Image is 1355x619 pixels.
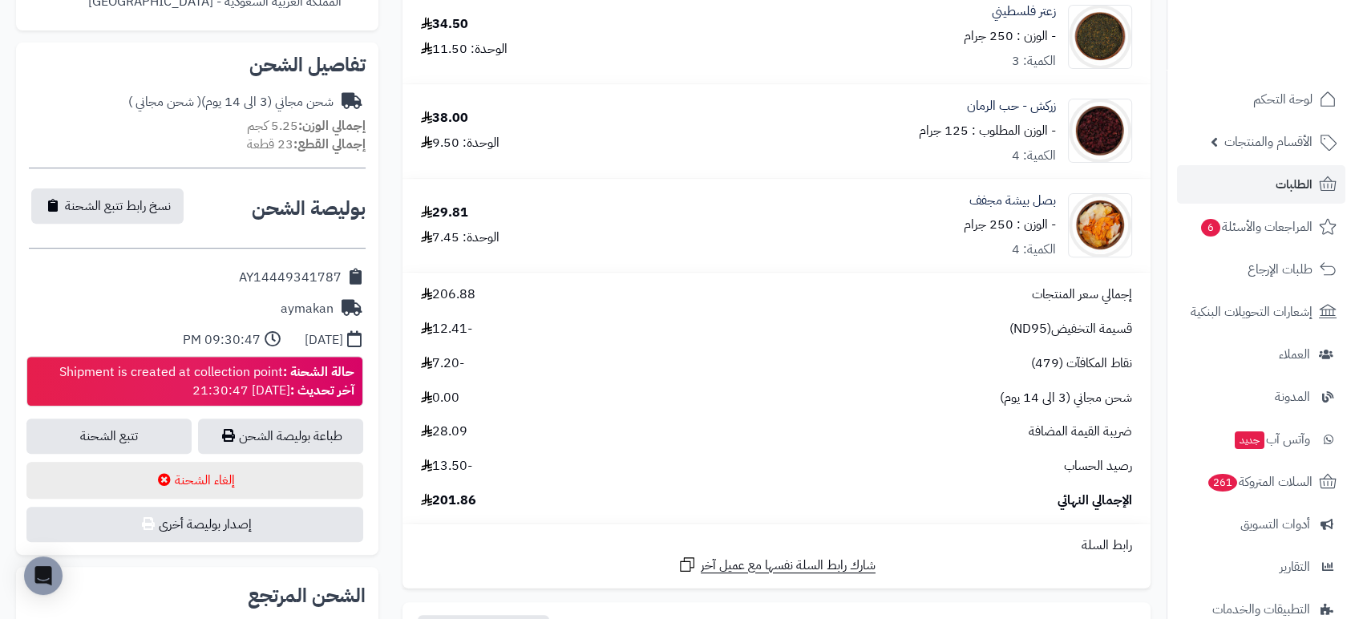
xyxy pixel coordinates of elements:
[969,192,1056,210] a: بصل بيشة مجفف
[247,135,366,154] small: 23 قطعة
[1069,99,1131,163] img: 1715024181-Dried%20Pomegranate%20Seeds-90x90.jpg
[1253,88,1313,111] span: لوحة التحكم
[421,285,475,304] span: 206.88
[31,188,184,224] button: نسخ رابط تتبع الشحنة
[1177,420,1345,459] a: وآتس آبجديد
[290,381,354,400] strong: آخر تحديث :
[421,204,468,222] div: 29.81
[1029,423,1132,441] span: ضريبة القيمة المضافة
[26,462,363,499] button: إلغاء الشحنة
[239,269,342,287] div: AY14449341787
[26,419,192,454] a: تتبع الشحنة
[24,556,63,595] div: Open Intercom Messenger
[421,423,467,441] span: 28.09
[421,389,459,407] span: 0.00
[247,116,366,136] small: 5.25 كجم
[1009,320,1132,338] span: قسيمة التخفيض(ND95)
[1000,389,1132,407] span: شحن مجاني (3 الى 14 يوم)
[1177,548,1345,586] a: التقارير
[1199,216,1313,238] span: المراجعات والأسئلة
[183,331,261,350] div: 09:30:47 PM
[967,97,1056,115] a: زركش - حب الرمان
[1235,431,1264,449] span: جديد
[919,121,1056,140] small: - الوزن المطلوب : 125 جرام
[421,109,468,127] div: 38.00
[1031,354,1132,373] span: نقاط المكافآت (479)
[1177,80,1345,119] a: لوحة التحكم
[1275,386,1310,408] span: المدونة
[701,556,876,575] span: شارك رابط السلة نفسها مع عميل آخر
[252,199,366,218] h2: بوليصة الشحن
[1248,258,1313,281] span: طلبات الإرجاع
[1208,474,1237,492] span: 261
[1012,147,1056,165] div: الكمية: 4
[1224,131,1313,153] span: الأقسام والمنتجات
[1012,52,1056,71] div: الكمية: 3
[128,93,334,111] div: شحن مجاني (3 الى 14 يوم)
[1201,219,1220,237] span: 6
[29,55,366,75] h2: تفاصيل الشحن
[1276,173,1313,196] span: الطلبات
[992,2,1056,21] a: زعتر فلسطيني
[1177,505,1345,544] a: أدوات التسويق
[26,507,363,542] button: إصدار بوليصة أخرى
[1177,208,1345,246] a: المراجعات والأسئلة6
[248,586,366,605] h2: الشحن المرتجع
[421,320,472,338] span: -12.41
[1069,5,1131,69] img: 1691854724-Zattar,%20Palestine-90x90.jpg
[409,536,1144,555] div: رابط السلة
[1177,250,1345,289] a: طلبات الإرجاع
[281,300,334,318] div: aymakan
[421,457,472,475] span: -13.50
[1191,301,1313,323] span: إشعارات التحويلات البنكية
[1280,556,1310,578] span: التقارير
[1064,457,1132,475] span: رصيد الحساب
[1058,492,1132,510] span: الإجمالي النهائي
[964,215,1056,234] small: - الوزن : 250 جرام
[1279,343,1310,366] span: العملاء
[421,229,500,247] div: الوحدة: 7.45
[1177,463,1345,501] a: السلات المتروكة261
[1177,378,1345,416] a: المدونة
[198,419,363,454] a: طباعة بوليصة الشحن
[298,116,366,136] strong: إجمالي الوزن:
[1240,513,1310,536] span: أدوات التسويق
[65,196,171,216] span: نسخ رابط تتبع الشحنة
[1012,241,1056,259] div: الكمية: 4
[1233,428,1310,451] span: وآتس آب
[305,331,343,350] div: [DATE]
[1177,293,1345,331] a: إشعارات التحويلات البنكية
[293,135,366,154] strong: إجمالي القطع:
[1069,193,1131,257] img: 1715922969-Onion%20-%20Sliced%20Yellow-90x90.jpg
[1207,471,1313,493] span: السلات المتروكة
[128,92,201,111] span: ( شحن مجاني )
[59,363,354,400] div: Shipment is created at collection point [DATE] 21:30:47
[421,40,508,59] div: الوحدة: 11.50
[1177,165,1345,204] a: الطلبات
[677,555,876,575] a: شارك رابط السلة نفسها مع عميل آخر
[421,354,464,373] span: -7.20
[1177,335,1345,374] a: العملاء
[421,492,476,510] span: 201.86
[421,15,468,34] div: 34.50
[964,26,1056,46] small: - الوزن : 250 جرام
[421,134,500,152] div: الوحدة: 9.50
[1032,285,1132,304] span: إجمالي سعر المنتجات
[283,362,354,382] strong: حالة الشحنة :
